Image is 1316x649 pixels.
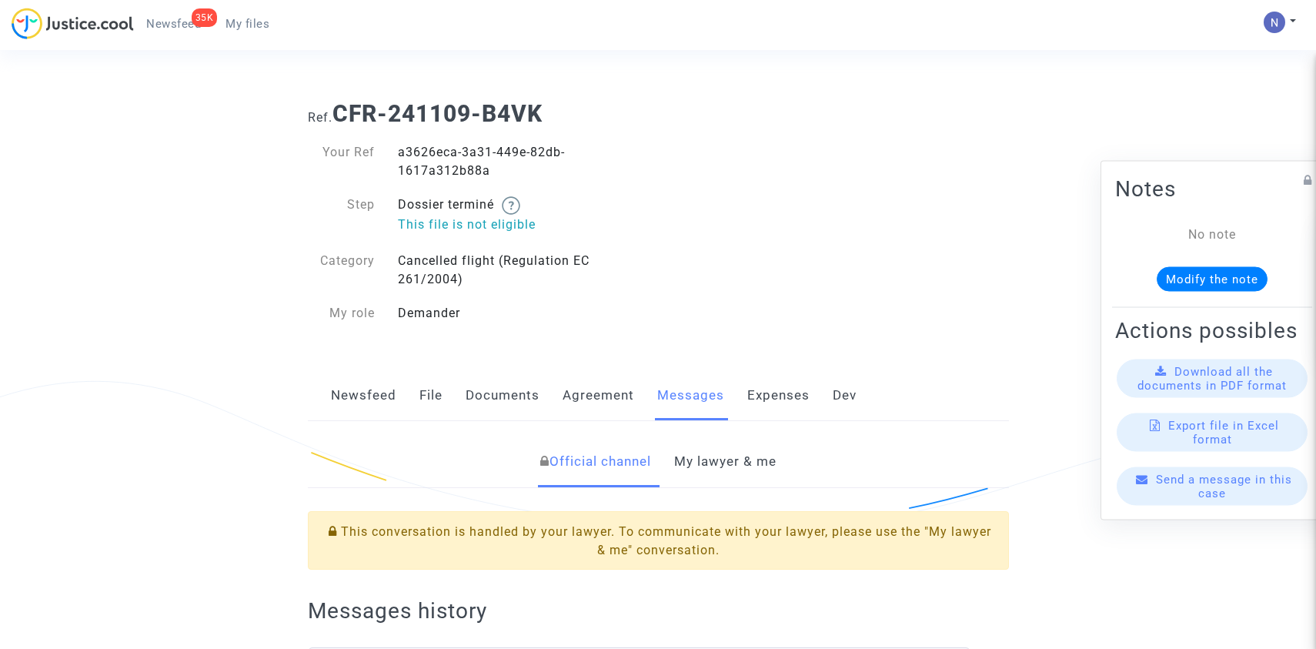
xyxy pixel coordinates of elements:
[213,12,282,35] a: My files
[296,304,387,323] div: My role
[386,252,658,289] div: Cancelled flight (Regulation EC 261/2004)
[308,597,1009,624] h2: Messages history
[192,8,218,27] div: 35K
[308,511,1009,570] div: This conversation is handled by your lawyer. To communicate with your lawyer, please use the "My ...
[225,17,269,31] span: My files
[540,437,651,487] a: Official channel
[308,110,332,125] span: Ref.
[657,370,724,421] a: Messages
[674,437,777,487] a: My lawyer & me
[747,370,810,421] a: Expenses
[419,370,443,421] a: File
[1168,418,1279,446] span: Export file in Excel format
[12,8,134,39] img: jc-logo.svg
[386,196,658,236] div: Dossier terminé
[1137,364,1287,392] span: Download all the documents in PDF format
[386,304,658,323] div: Demander
[1264,12,1285,33] img: ACg8ocLbdXnmRFmzhNqwOPt_sjleXT1r-v--4sGn8-BO7_nRuDcVYw=s96-c
[833,370,857,421] a: Dev
[1115,316,1309,343] h2: Actions possibles
[386,143,658,180] div: a3626eca-3a31-449e-82db-1617a312b88a
[1157,266,1268,291] button: Modify the note
[296,143,387,180] div: Your Ref
[1115,175,1309,202] h2: Notes
[1156,472,1292,500] span: Send a message in this case
[146,17,201,31] span: Newsfeed
[563,370,634,421] a: Agreement
[296,252,387,289] div: Category
[466,370,539,421] a: Documents
[296,196,387,236] div: Step
[332,100,543,127] b: CFR-241109-B4VK
[1138,225,1286,243] div: No note
[134,12,213,35] a: 35KNewsfeed
[398,215,646,234] p: This file is not eligible
[331,370,396,421] a: Newsfeed
[502,196,520,215] img: help.svg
